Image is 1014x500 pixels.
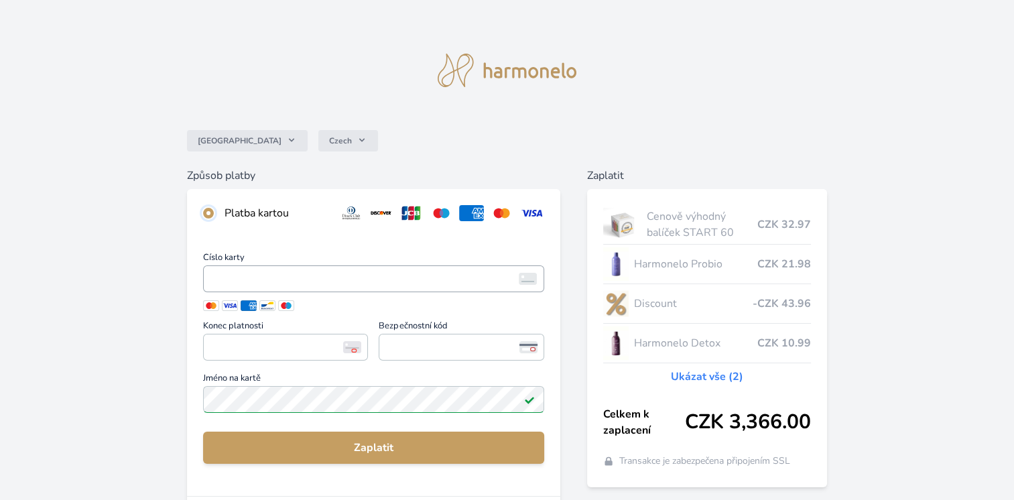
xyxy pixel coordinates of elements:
[634,296,753,312] span: Discount
[343,341,361,353] img: Konec platnosti
[634,335,757,351] span: Harmonelo Detox
[209,338,363,357] iframe: Iframe pro datum vypršení platnosti
[339,205,364,221] img: diners.svg
[757,216,811,233] span: CZK 32.97
[603,287,629,320] img: discount-lo.png
[203,432,544,464] button: Zaplatit
[203,386,544,413] input: Jméno na kartěPlatné pole
[369,205,393,221] img: discover.svg
[603,208,641,241] img: start.jpg
[203,374,544,386] span: Jméno na kartě
[318,130,378,151] button: Czech
[757,256,811,272] span: CZK 21.98
[587,168,827,184] h6: Zaplatit
[187,168,560,184] h6: Způsob platby
[203,253,544,265] span: Číslo karty
[225,205,328,221] div: Platba kartou
[634,256,757,272] span: Harmonelo Probio
[385,338,538,357] iframe: Iframe pro bezpečnostní kód
[379,322,544,334] span: Bezpečnostní kód
[399,205,424,221] img: jcb.svg
[519,273,537,285] img: card
[438,54,577,87] img: logo.svg
[209,269,538,288] iframe: Iframe pro číslo karty
[489,205,514,221] img: mc.svg
[329,135,352,146] span: Czech
[671,369,743,385] a: Ukázat vše (2)
[519,205,544,221] img: visa.svg
[187,130,308,151] button: [GEOGRAPHIC_DATA]
[459,205,484,221] img: amex.svg
[619,454,790,468] span: Transakce je zabezpečena připojením SSL
[647,208,757,241] span: Cenově výhodný balíček START 60
[603,326,629,360] img: DETOX_se_stinem_x-lo.jpg
[203,322,369,334] span: Konec platnosti
[753,296,811,312] span: -CZK 43.96
[603,247,629,281] img: CLEAN_PROBIO_se_stinem_x-lo.jpg
[685,410,811,434] span: CZK 3,366.00
[524,394,535,405] img: Platné pole
[198,135,281,146] span: [GEOGRAPHIC_DATA]
[429,205,454,221] img: maestro.svg
[757,335,811,351] span: CZK 10.99
[214,440,533,456] span: Zaplatit
[603,406,685,438] span: Celkem k zaplacení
